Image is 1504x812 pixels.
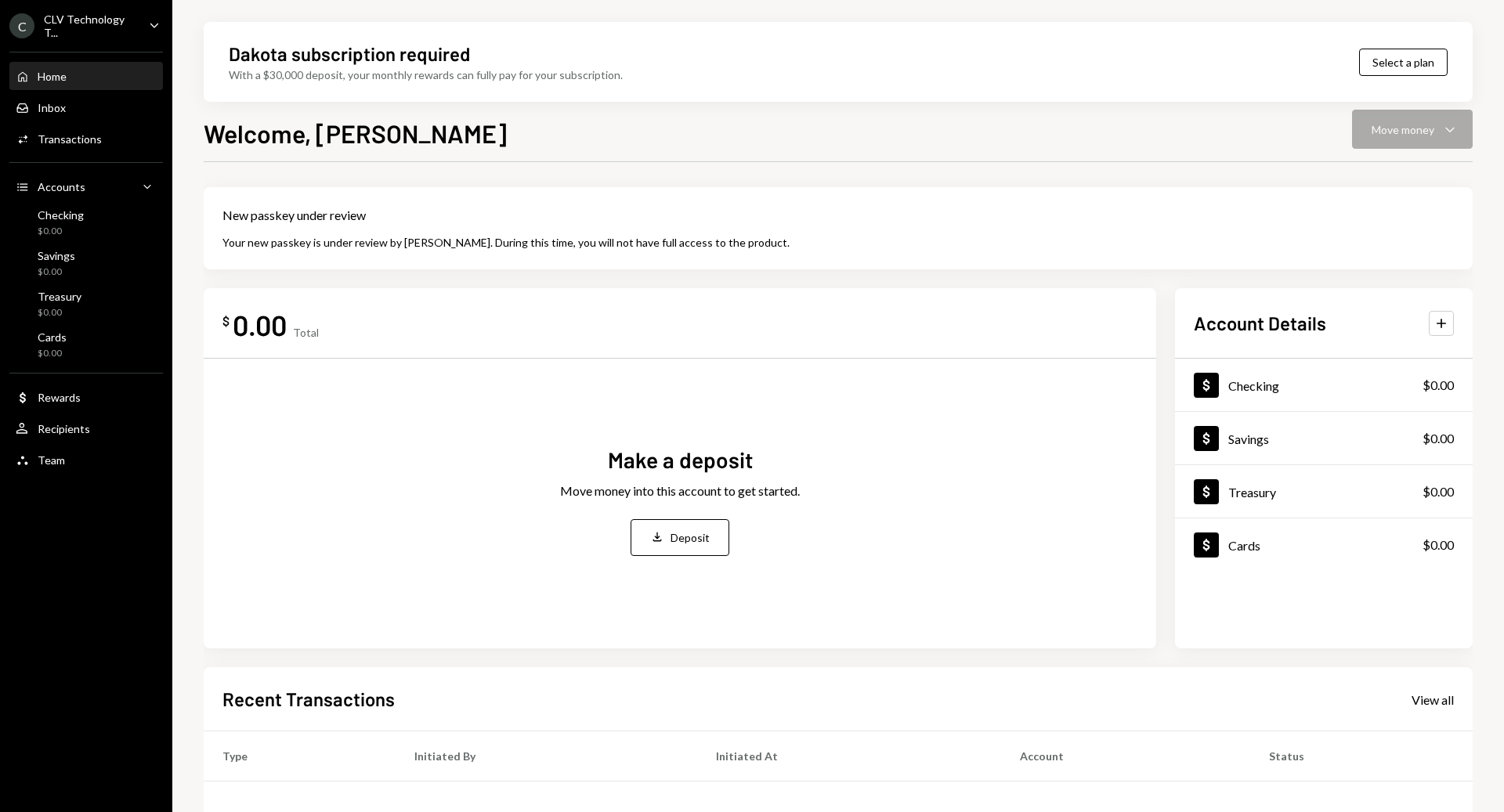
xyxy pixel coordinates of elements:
div: C [9,13,34,38]
a: Treasury$0.00 [1175,465,1473,518]
div: Savings [1228,431,1269,446]
div: $0.00 [1423,482,1454,501]
div: Treasury [1228,485,1276,500]
div: Rewards [38,391,81,404]
div: $0.00 [1423,429,1454,448]
div: Team [38,453,65,467]
a: Inbox [9,93,163,121]
h2: Recent Transactions [222,686,395,712]
th: Status [1250,731,1473,781]
div: Your new passkey is under review by [PERSON_NAME]. During this time, you will not have full acces... [222,234,1454,251]
div: Checking [38,208,84,222]
div: Treasury [38,290,81,303]
a: Savings$0.00 [1175,412,1473,464]
a: Accounts [9,172,163,200]
div: With a $30,000 deposit, your monthly rewards can fully pay for your subscription. [229,67,623,83]
button: Select a plan [1359,49,1448,76]
th: Initiated At [697,731,1001,781]
div: Recipients [38,422,90,435]
div: Inbox [38,101,66,114]
a: Cards$0.00 [1175,518,1473,571]
a: Checking$0.00 [1175,359,1473,411]
div: New passkey under review [222,206,1454,225]
a: Home [9,62,163,90]
div: Transactions [38,132,102,146]
div: Deposit [671,529,710,546]
a: Team [9,446,163,474]
div: Home [38,70,67,83]
div: Accounts [38,180,85,193]
div: Cards [38,330,67,344]
a: Cards$0.00 [9,326,163,363]
div: Checking [1228,378,1279,393]
a: Transactions [9,125,163,153]
div: Make a deposit [608,445,753,475]
div: Savings [38,249,75,262]
div: $0.00 [38,347,67,360]
th: Initiated By [396,731,697,781]
a: Checking$0.00 [9,204,163,241]
div: Cards [1228,538,1260,553]
div: $0.00 [38,265,75,279]
div: $ [222,313,230,329]
div: Move money into this account to get started. [560,482,800,500]
a: Savings$0.00 [9,244,163,282]
div: $0.00 [38,306,81,319]
h2: Account Details [1194,310,1326,336]
th: Type [204,731,396,781]
div: $0.00 [38,225,84,238]
div: Dakota subscription required [229,41,470,67]
div: View all [1412,692,1454,708]
div: Total [293,326,319,339]
h1: Welcome, [PERSON_NAME] [204,117,507,149]
th: Account [1001,731,1250,781]
div: $0.00 [1423,376,1454,395]
a: Recipients [9,414,163,442]
button: Deposit [631,519,729,556]
a: View all [1412,691,1454,708]
a: Rewards [9,383,163,411]
a: Treasury$0.00 [9,285,163,323]
div: 0.00 [233,307,287,342]
div: $0.00 [1423,536,1454,554]
div: CLV Technology T... [44,13,136,39]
